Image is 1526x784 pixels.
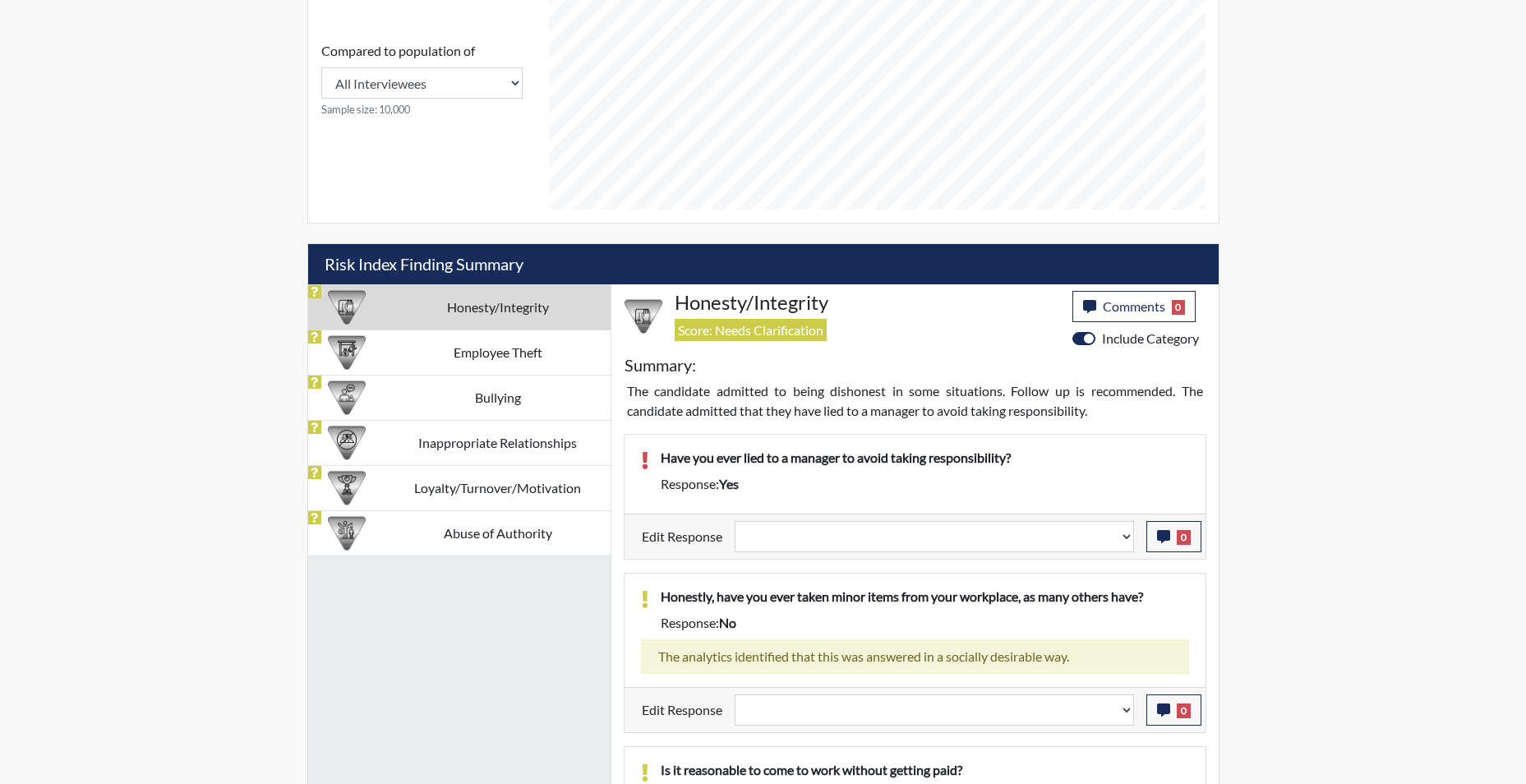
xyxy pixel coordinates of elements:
[1146,694,1201,726] button: 0
[1146,521,1201,552] button: 0
[661,587,1189,606] p: Honestly, have you ever taken minor items from your workplace, as many others have?
[661,760,1189,780] p: Is it reasonable to come to work without getting paid?
[328,334,366,371] img: CATEGORY%20ICON-07.58b65e52.png
[328,469,366,507] img: CATEGORY%20ICON-17.40ef8247.png
[648,613,1201,633] div: Response:
[328,379,366,417] img: CATEGORY%20ICON-04.6d01e8fa.png
[1102,329,1199,348] label: Include Category
[385,420,611,465] td: Inappropriate Relationships
[722,694,1146,726] div: Update the test taker's response, the change might impact the score
[308,244,1219,284] h5: Risk Index Finding Summary
[385,330,611,375] td: Employee Theft
[385,284,611,330] td: Honesty/Integrity
[642,694,722,726] label: Edit Response
[1172,300,1186,315] span: 0
[675,319,827,341] span: Score: Needs Clarification
[722,521,1146,552] div: Update the test taker's response, the change might impact the score
[385,510,611,556] td: Abuse of Authority
[385,375,611,420] td: Bullying
[627,381,1203,421] p: The candidate admitted to being dishonest in some situations. Follow up is recommended. The candi...
[328,288,366,326] img: CATEGORY%20ICON-11.a5f294f4.png
[625,355,696,375] h5: Summary:
[625,297,662,335] img: CATEGORY%20ICON-11.a5f294f4.png
[648,474,1201,494] div: Response:
[719,476,739,491] span: yes
[675,291,1060,315] h4: Honesty/Integrity
[385,465,611,510] td: Loyalty/Turnover/Motivation
[328,514,366,552] img: CATEGORY%20ICON-01.94e51fac.png
[1103,298,1165,314] span: Comments
[642,521,722,552] label: Edit Response
[1072,291,1196,322] button: Comments0
[719,615,736,630] span: no
[1177,530,1191,545] span: 0
[1177,703,1191,718] span: 0
[321,102,523,118] small: Sample size: 10,000
[661,448,1189,468] p: Have you ever lied to a manager to avoid taking responsibility?
[328,424,366,462] img: CATEGORY%20ICON-14.139f8ef7.png
[641,639,1189,674] div: The analytics identified that this was answered in a socially desirable way.
[321,41,523,118] div: Consistency Score comparison among population
[321,41,475,61] label: Compared to population of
